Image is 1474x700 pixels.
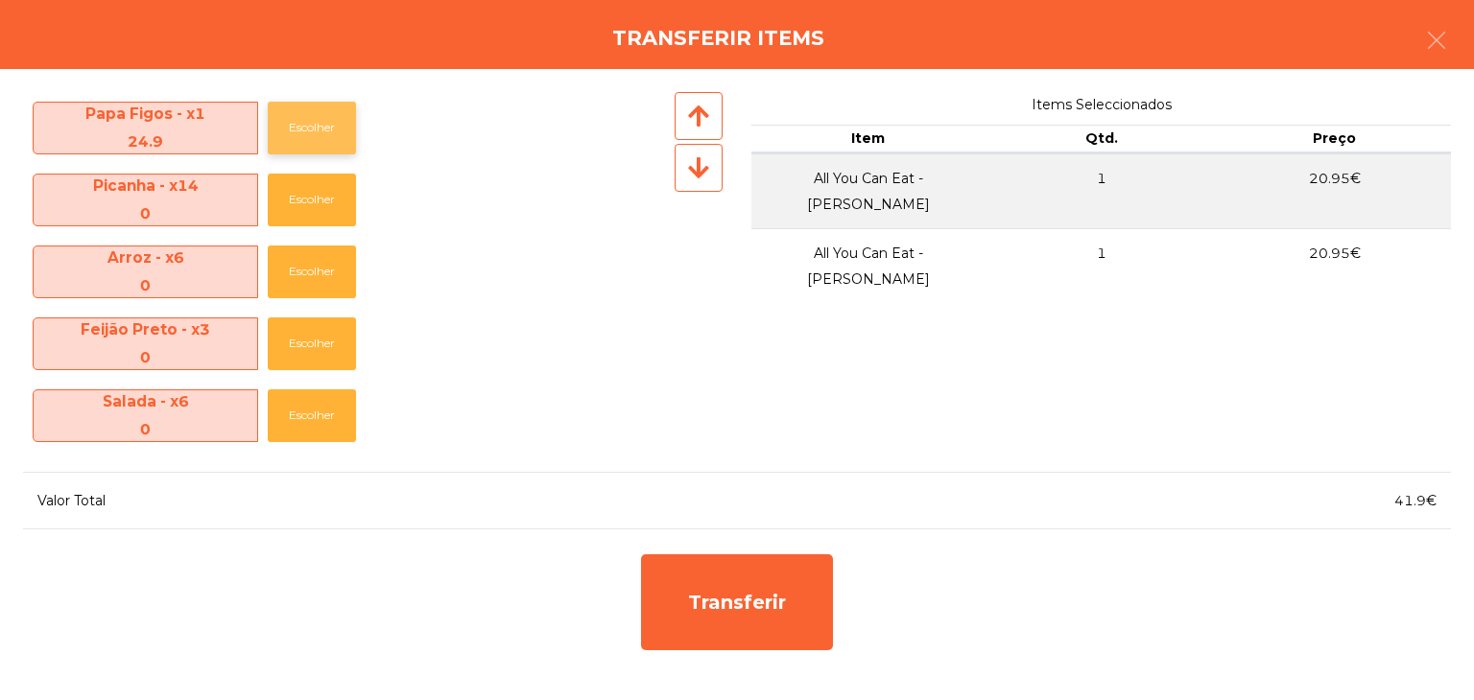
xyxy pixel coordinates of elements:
div: 0 [34,199,257,227]
h4: Transferir items [612,24,824,53]
span: Feijão Preto - x3 [34,315,257,371]
span: Salada - x6 [34,387,257,443]
div: 0 [34,343,257,371]
button: Escolher [268,245,356,298]
span: Papa Figos - x1 [34,100,257,155]
td: 1 [985,228,1218,303]
td: All You Can Eat - [PERSON_NAME] [751,228,985,303]
td: 1 [985,153,1218,228]
th: Preço [1218,125,1451,153]
span: Valor Total [37,492,106,509]
button: Escolher [268,317,356,370]
div: 0 [34,271,257,299]
span: Picanha - x14 [34,172,257,227]
div: Transferir [641,554,833,650]
td: 20.95€ [1218,153,1451,228]
button: Escolher [268,102,356,154]
td: 20.95€ [1218,228,1451,303]
span: 41.9€ [1394,492,1437,509]
div: 24.9 [34,128,257,155]
button: Escolher [268,389,356,442]
td: All You Can Eat - [PERSON_NAME] [751,153,985,228]
th: Qtd. [985,125,1218,153]
th: Item [751,125,985,153]
span: Items Seleccionados [751,92,1451,118]
div: 0 [34,415,257,443]
button: Escolher [268,174,356,226]
span: Arroz - x6 [34,244,257,299]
